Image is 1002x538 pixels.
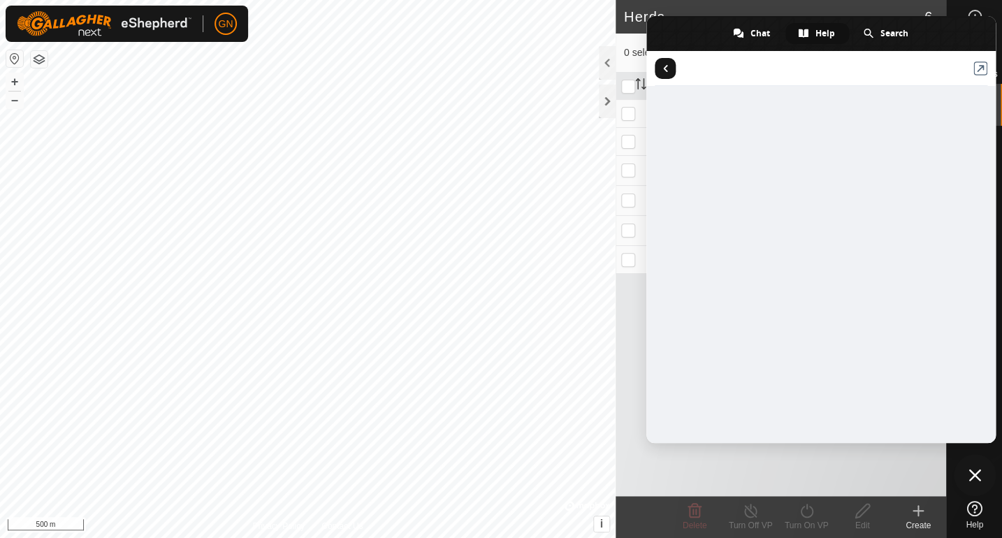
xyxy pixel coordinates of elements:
[635,80,646,92] p-sorticon: Activate to sort
[815,23,835,44] span: Help
[219,17,233,31] span: GN
[954,454,996,496] div: Close chat
[750,23,770,44] span: Chat
[966,521,983,529] span: Help
[17,11,191,36] img: Gallagher Logo
[624,8,924,25] h2: Herds
[594,516,609,532] button: i
[655,58,676,79] span: Return to articles
[720,23,784,44] div: Chat
[624,45,742,60] span: 0 selected
[6,50,23,67] button: Reset Map
[600,518,603,530] span: i
[252,520,305,532] a: Privacy Policy
[834,519,890,532] div: Edit
[6,92,23,108] button: –
[6,73,23,90] button: +
[778,519,834,532] div: Turn On VP
[973,61,987,75] a: View in Helpdesk
[723,519,778,532] div: Turn Off VP
[683,521,707,530] span: Delete
[850,23,922,44] div: Search
[947,495,1002,535] a: Help
[785,23,849,44] div: Help
[880,23,908,44] span: Search
[31,51,48,68] button: Map Layers
[890,519,946,532] div: Create
[924,6,932,27] span: 6
[321,520,363,532] a: Contact Us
